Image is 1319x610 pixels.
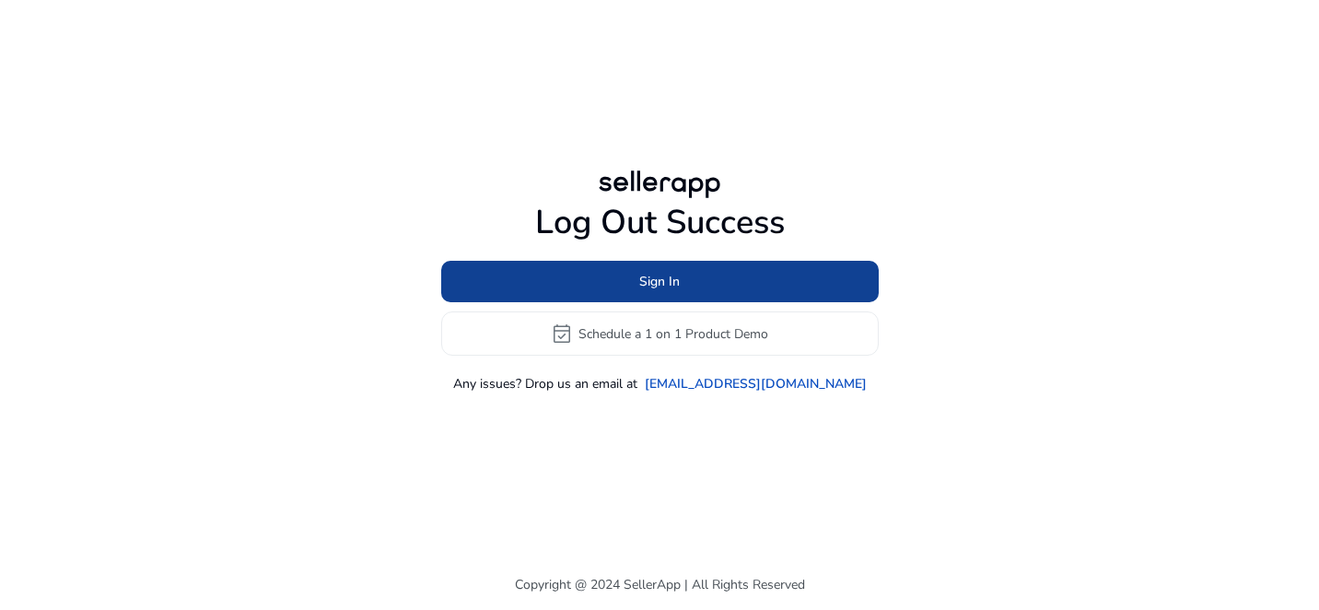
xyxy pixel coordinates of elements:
[441,203,879,242] h1: Log Out Success
[453,374,637,393] p: Any issues? Drop us an email at
[645,374,867,393] a: [EMAIL_ADDRESS][DOMAIN_NAME]
[639,272,680,291] span: Sign In
[441,311,879,356] button: event_availableSchedule a 1 on 1 Product Demo
[551,323,573,345] span: event_available
[441,261,879,302] button: Sign In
